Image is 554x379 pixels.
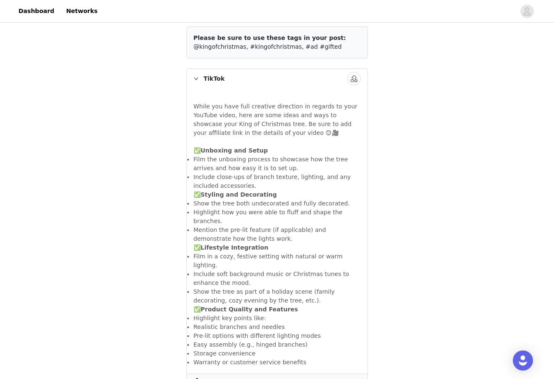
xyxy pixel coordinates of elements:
[194,199,361,208] li: Show the tree both undecorated and fully decorated.
[194,173,361,190] li: Include close-ups of branch texture, lighting, and any included accessories.
[194,252,361,270] li: Film in a cozy, festive setting with natural or warm lighting.
[194,314,361,367] li: Highlight key points like:
[61,2,102,21] a: Networks
[194,102,361,137] p: While you have full creative direction in regards to your YouTube video, here are some ideas and ...
[187,69,368,88] div: icon: rightTikTok
[513,350,533,371] div: Open Intercom Messenger
[201,191,277,198] strong: Styling and Decorating
[194,340,361,349] li: Easy assembly (e.g., hinged branches)
[194,76,199,81] i: icon: right
[194,305,361,314] p: ✅
[13,2,59,21] a: Dashboard
[194,226,361,243] li: Mention the pre-lit feature (if applicable) and demonstrate how the lights work.
[194,287,361,305] li: Show the tree as part of a holiday scene (family decorating, cozy evening by the tree, etc.).
[194,323,361,332] li: Realistic branches and needles
[194,190,361,199] p: ✅
[194,34,346,41] span: Please be sure to use these tags in your post:
[194,155,361,173] li: Film the unboxing process to showcase how the tree arrives and how easy it is to set up.
[201,147,268,154] strong: Unboxing and Setup
[194,243,361,252] p: ✅
[194,146,361,155] p: ✅
[194,349,361,358] li: Storage convenience
[194,43,342,50] span: @kingofchristmas, #kingofchristmas, #ad #gifted
[201,306,298,313] strong: Product Quality and Features
[194,358,361,367] li: Warranty or customer service benefits
[194,332,361,340] li: Pre-lit options with different lighting modes
[194,270,361,287] li: Include soft background music or Christmas tunes to enhance the mood.
[194,208,361,226] li: Highlight how you were able to fluff and shape the branches.
[201,244,268,251] strong: Lifestyle Integration
[523,5,531,18] div: avatar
